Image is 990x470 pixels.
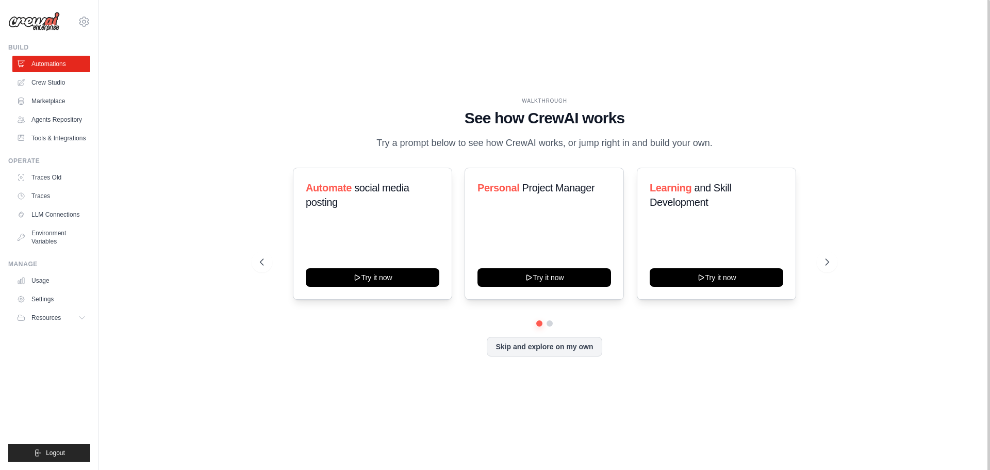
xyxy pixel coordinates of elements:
button: Logout [8,444,90,462]
div: WALKTHROUGH [260,97,829,105]
iframe: Chat Widget [938,420,990,470]
a: Traces Old [12,169,90,186]
a: Traces [12,188,90,204]
a: Crew Studio [12,74,90,91]
p: Try a prompt below to see how CrewAI works, or jump right in and build your own. [371,136,718,151]
a: Marketplace [12,93,90,109]
a: Agents Repository [12,111,90,128]
a: Tools & Integrations [12,130,90,147]
div: Build [8,43,90,52]
button: Try it now [306,268,439,287]
button: Skip and explore on my own [487,337,602,356]
span: Resources [31,314,61,322]
span: Automate [306,182,352,193]
a: Usage [12,272,90,289]
a: Environment Variables [12,225,90,250]
span: social media posting [306,182,409,208]
span: Personal [477,182,519,193]
button: Try it now [477,268,611,287]
span: Project Manager [522,182,595,193]
div: Operate [8,157,90,165]
span: Learning [650,182,691,193]
a: Settings [12,291,90,307]
img: Logo [8,12,60,31]
h1: See how CrewAI works [260,109,829,127]
div: Manage [8,260,90,268]
button: Resources [12,310,90,326]
a: Automations [12,56,90,72]
span: Logout [46,449,65,457]
a: LLM Connections [12,206,90,223]
button: Try it now [650,268,783,287]
span: and Skill Development [650,182,731,208]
